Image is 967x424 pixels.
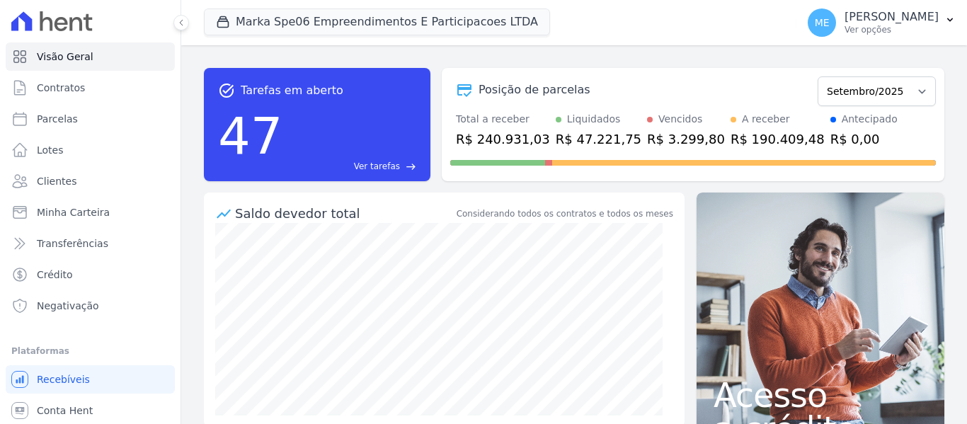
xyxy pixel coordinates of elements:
[845,10,939,24] p: [PERSON_NAME]
[6,42,175,71] a: Visão Geral
[241,82,343,99] span: Tarefas em aberto
[218,99,283,173] div: 47
[6,167,175,195] a: Clientes
[6,292,175,320] a: Negativação
[815,18,830,28] span: ME
[354,160,400,173] span: Ver tarefas
[6,105,175,133] a: Parcelas
[714,378,927,412] span: Acesso
[218,82,235,99] span: task_alt
[796,3,967,42] button: ME [PERSON_NAME] Ver opções
[830,130,898,149] div: R$ 0,00
[37,268,73,282] span: Crédito
[457,207,673,220] div: Considerando todos os contratos e todos os meses
[37,205,110,219] span: Minha Carteira
[647,130,725,149] div: R$ 3.299,80
[842,112,898,127] div: Antecipado
[289,160,416,173] a: Ver tarefas east
[37,50,93,64] span: Visão Geral
[37,299,99,313] span: Negativação
[6,260,175,289] a: Crédito
[37,81,85,95] span: Contratos
[235,204,454,223] div: Saldo devedor total
[37,143,64,157] span: Lotes
[6,198,175,227] a: Minha Carteira
[406,161,416,172] span: east
[556,130,641,149] div: R$ 47.221,75
[37,372,90,386] span: Recebíveis
[37,403,93,418] span: Conta Hent
[742,112,790,127] div: A receber
[6,74,175,102] a: Contratos
[456,130,550,149] div: R$ 240.931,03
[456,112,550,127] div: Total a receber
[11,343,169,360] div: Plataformas
[37,236,108,251] span: Transferências
[37,112,78,126] span: Parcelas
[845,24,939,35] p: Ver opções
[567,112,621,127] div: Liquidados
[6,365,175,394] a: Recebíveis
[658,112,702,127] div: Vencidos
[6,136,175,164] a: Lotes
[37,174,76,188] span: Clientes
[6,229,175,258] a: Transferências
[479,81,590,98] div: Posição de parcelas
[731,130,825,149] div: R$ 190.409,48
[204,8,550,35] button: Marka Spe06 Empreendimentos E Participacoes LTDA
